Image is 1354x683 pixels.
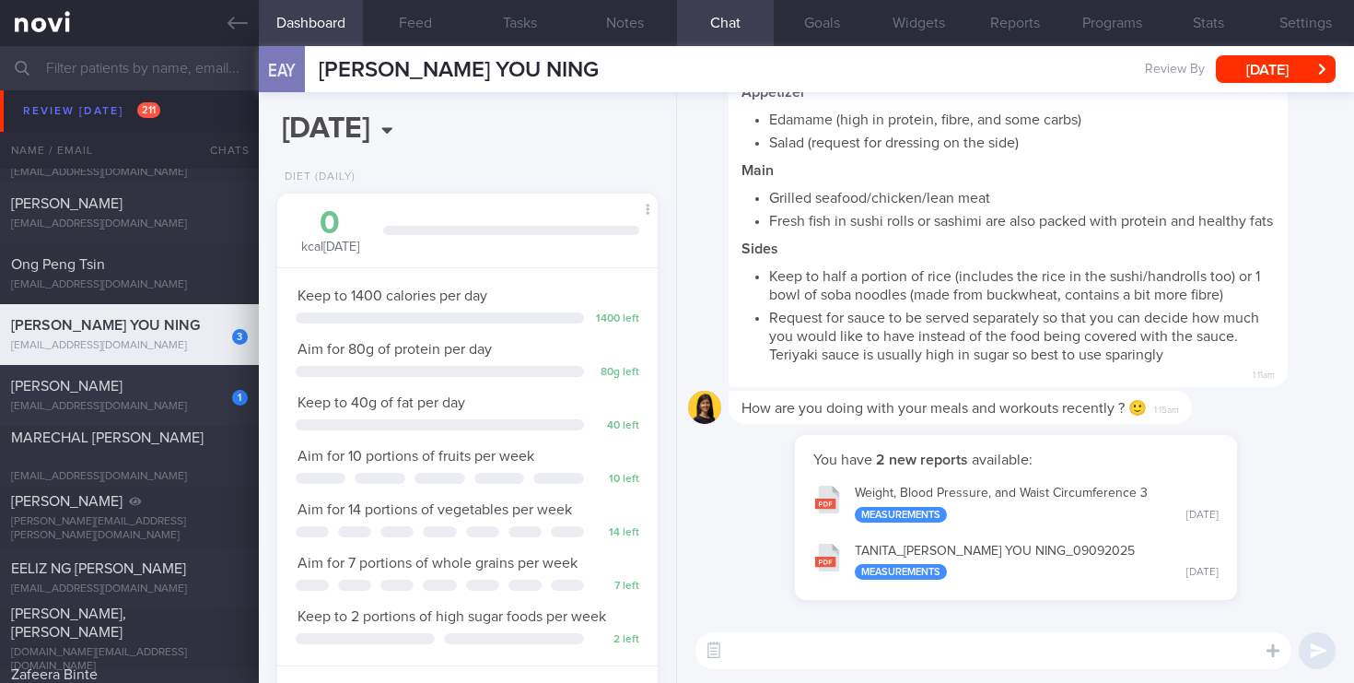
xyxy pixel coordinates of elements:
[855,486,1219,523] div: Weight, Blood Pressure, and Waist Circumference 3
[11,379,123,394] span: [PERSON_NAME]
[593,633,639,647] div: 2 left
[232,390,248,406] div: 1
[741,85,806,100] strong: Appetizer
[11,105,248,119] div: [EMAIL_ADDRESS][DOMAIN_NAME]
[1145,62,1205,78] span: Review By
[741,401,1147,416] span: How are you doing with your meals and workouts recently ? 🙂
[11,470,248,484] div: [EMAIL_ADDRESS][DOMAIN_NAME]
[298,289,487,303] span: Keep to 1400 calories per day
[769,207,1275,230] li: Fresh fish in sushi rolls or sashimi are also packed with protein and healthy fats
[1154,399,1179,417] span: 1:15am
[11,166,248,180] div: [EMAIL_ADDRESS][DOMAIN_NAME]
[11,583,248,596] div: [EMAIL_ADDRESS][DOMAIN_NAME]
[11,278,248,292] div: [EMAIL_ADDRESS][DOMAIN_NAME]
[593,312,639,326] div: 1400 left
[298,502,572,517] span: Aim for 14 portions of vegetables per week
[1253,364,1275,382] span: 1:11am
[593,526,639,540] div: 14 left
[296,207,365,240] div: 0
[298,395,465,410] span: Keep to 40g of fat per day
[1186,566,1219,580] div: [DATE]
[813,451,1219,469] p: You have available:
[872,453,972,467] strong: 2 new reports
[319,59,599,81] span: [PERSON_NAME] YOU NING
[232,329,248,345] div: 3
[298,556,578,571] span: Aim for 7 portions of whole grains per week
[296,207,365,256] div: kcal [DATE]
[11,430,204,445] span: MARECHAL [PERSON_NAME]
[11,606,126,640] span: [PERSON_NAME], [PERSON_NAME]
[11,339,248,353] div: [EMAIL_ADDRESS][DOMAIN_NAME]
[11,646,248,674] div: [DOMAIN_NAME][EMAIL_ADDRESS][DOMAIN_NAME]
[804,532,1228,590] button: TANITA_[PERSON_NAME] YOU NING_09092025 Measurements [DATE]
[11,218,248,231] div: [EMAIL_ADDRESS][DOMAIN_NAME]
[769,129,1275,152] li: Salad (request for dressing on the side)
[11,126,123,159] span: [PERSON_NAME] [PERSON_NAME]
[11,561,186,576] span: EELIZ NG [PERSON_NAME]
[769,106,1275,129] li: Edamame (high in protein, fibre, and some carbs)
[298,449,534,464] span: Aim for 10 portions of fruits per week
[11,515,248,543] div: [PERSON_NAME][EMAIL_ADDRESS][PERSON_NAME][DOMAIN_NAME]
[11,196,123,211] span: [PERSON_NAME]
[741,241,778,256] strong: Sides
[855,507,947,523] div: Measurements
[593,366,639,380] div: 80 g left
[298,609,606,624] span: Keep to 2 portions of high sugar foods per week
[11,494,123,509] span: [PERSON_NAME]
[804,474,1228,532] button: Weight, Blood Pressure, and Waist Circumference 3 Measurements [DATE]
[11,257,105,272] span: Ong Peng Tsin
[769,263,1275,304] li: Keep to half a portion of rice (includes the rice in the sushi/handrolls too) or 1 bowl of soba n...
[769,184,1275,207] li: Grilled seafood/chicken/lean meat
[855,544,1219,581] div: TANITA_ [PERSON_NAME] YOU NING_ 09092025
[298,342,492,357] span: Aim for 80g of protein per day
[593,580,639,594] div: 7 left
[1186,509,1219,523] div: [DATE]
[1216,55,1336,83] button: [DATE]
[254,35,309,106] div: EAY
[277,171,356,184] div: Diet (Daily)
[741,163,774,178] strong: Main
[593,473,639,487] div: 10 left
[593,419,639,433] div: 40 left
[855,564,947,580] div: Measurements
[11,400,248,414] div: [EMAIL_ADDRESS][DOMAIN_NAME]
[11,318,200,333] span: [PERSON_NAME] YOU NING
[769,304,1275,364] li: Request for sauce to be served separately so that you can decide how much you would like to have ...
